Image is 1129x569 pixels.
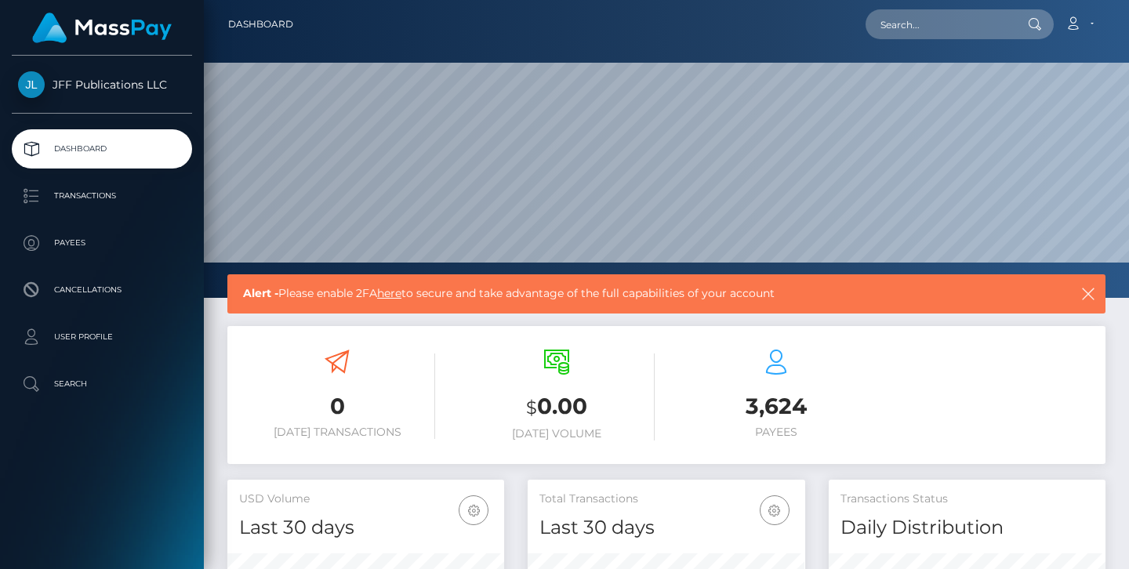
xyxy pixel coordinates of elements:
a: Cancellations [12,270,192,310]
a: Transactions [12,176,192,216]
input: Search... [866,9,1013,39]
h5: Total Transactions [539,491,793,507]
a: Dashboard [12,129,192,169]
p: Cancellations [18,278,186,302]
b: Alert - [243,286,278,300]
a: Dashboard [228,8,293,41]
h5: Transactions Status [840,491,1094,507]
h3: 0.00 [459,391,655,423]
a: Payees [12,223,192,263]
span: JFF Publications LLC [12,78,192,92]
h4: Last 30 days [239,514,492,542]
p: User Profile [18,325,186,349]
h4: Last 30 days [539,514,793,542]
a: here [377,286,401,300]
p: Dashboard [18,137,186,161]
h5: USD Volume [239,491,492,507]
a: User Profile [12,317,192,357]
h3: 3,624 [678,391,874,422]
p: Payees [18,231,186,255]
span: Please enable 2FA to secure and take advantage of the full capabilities of your account [243,285,996,302]
img: JFF Publications LLC [18,71,45,98]
h6: [DATE] Volume [459,427,655,440]
h6: [DATE] Transactions [239,426,435,439]
p: Search [18,372,186,396]
a: Search [12,364,192,404]
h4: Daily Distribution [840,514,1094,542]
h6: Payees [678,426,874,439]
img: MassPay Logo [32,13,172,43]
p: Transactions [18,184,186,208]
h3: 0 [239,391,435,422]
small: $ [526,397,537,419]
